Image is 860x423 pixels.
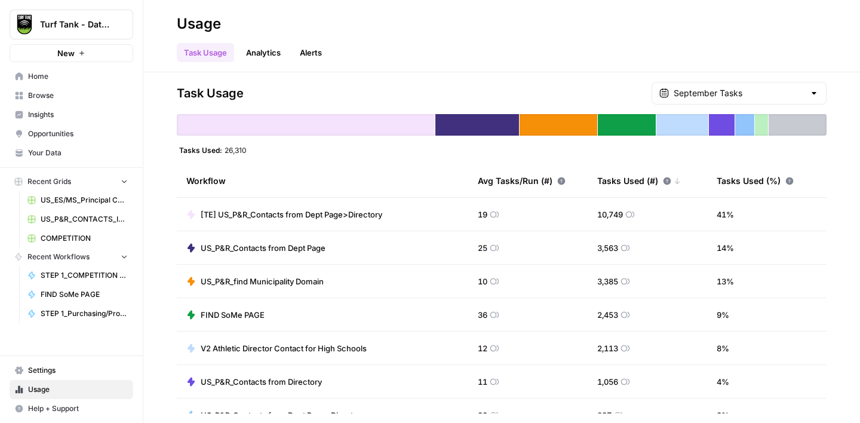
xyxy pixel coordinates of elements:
div: Usage [177,14,221,33]
img: Turf Tank - Data Team Logo [14,14,35,35]
span: FIND SoMe PAGE [41,289,128,300]
span: STEP 1_Purchasing/Procurement for [US_STATE] [41,308,128,319]
span: Recent Workflows [27,252,90,262]
a: US_P&R_Contacts from Dept Page>Directory [186,409,365,421]
span: 3,385 [597,275,618,287]
span: Browse [28,90,128,101]
a: Task Usage [177,43,234,62]
span: Usage [28,384,128,395]
span: 19 [478,209,487,220]
span: 25 [478,242,487,254]
a: US_P&R_Contacts from Directory [186,376,322,388]
a: V2 Athletic Director Contact for High Schools [186,342,367,354]
span: Opportunities [28,128,128,139]
span: 2,453 [597,309,618,321]
a: Opportunities [10,124,133,143]
a: US_P&R_CONTACTS_INITIAL TEST [22,210,133,229]
span: 10,749 [597,209,623,220]
span: Settings [28,365,128,376]
span: 36 [478,309,487,321]
a: [TE] US_P&R_Contacts from Dept Page>Directory [186,209,382,220]
a: Usage [10,380,133,399]
span: US_P&R_Contacts from Dept Page [201,242,325,254]
span: Home [28,71,128,82]
button: Help + Support [10,399,133,418]
a: STEP 1_Purchasing/Procurement for [US_STATE] [22,304,133,323]
span: 1,056 [597,376,618,388]
span: 9 % [717,309,729,321]
span: 12 [478,342,487,354]
span: Your Data [28,148,128,158]
span: US_P&R_CONTACTS_INITIAL TEST [41,214,128,225]
span: COMPETITION [41,233,128,244]
span: 3 % [717,409,729,421]
div: Tasks Used (%) [717,164,794,197]
span: V2 Athletic Director Contact for High Schools [201,342,367,354]
a: US_P&R_find Municipality Domain [186,275,324,287]
span: US_P&R_Contacts from Dept Page>Directory [201,409,365,421]
a: COMPETITION [22,229,133,248]
a: FIND SoMe PAGE [186,309,265,321]
div: Workflow [186,164,459,197]
a: Your Data [10,143,133,163]
span: Recent Grids [27,176,71,187]
a: Browse [10,86,133,105]
button: New [10,44,133,62]
span: 4 % [717,376,729,388]
span: 14 % [717,242,734,254]
a: Insights [10,105,133,124]
button: Recent Grids [10,173,133,191]
span: 33 [478,409,487,421]
input: September Tasks [674,87,804,99]
span: Task Usage [177,85,244,102]
div: Tasks Used (#) [597,164,681,197]
span: 41 % [717,209,734,220]
a: Settings [10,361,133,380]
span: US_P&R_find Municipality Domain [201,275,324,287]
span: 10 [478,275,487,287]
span: 3,563 [597,242,618,254]
a: US_ES/MS_Principal Contacts_1 [22,191,133,210]
a: Home [10,67,133,86]
span: Tasks Used: [179,145,222,155]
a: US_P&R_Contacts from Dept Page [186,242,325,254]
span: STEP 1_COMPETITION AGENT_PAGE URLS [41,270,128,281]
span: 2,113 [597,342,618,354]
span: US_P&R_Contacts from Directory [201,376,322,388]
span: 8 % [717,342,729,354]
span: 837 [597,409,612,421]
button: Recent Workflows [10,248,133,266]
span: New [57,47,75,59]
span: Insights [28,109,128,120]
span: 11 [478,376,487,388]
span: Help + Support [28,403,128,414]
div: Avg Tasks/Run (#) [478,164,566,197]
a: STEP 1_COMPETITION AGENT_PAGE URLS [22,266,133,285]
span: Turf Tank - Data Team [40,19,112,30]
span: 13 % [717,275,734,287]
a: FIND SoMe PAGE [22,285,133,304]
a: Analytics [239,43,288,62]
span: US_ES/MS_Principal Contacts_1 [41,195,128,206]
a: Alerts [293,43,329,62]
span: [TE] US_P&R_Contacts from Dept Page>Directory [201,209,382,220]
span: 26,310 [225,145,247,155]
button: Workspace: Turf Tank - Data Team [10,10,133,39]
span: FIND SoMe PAGE [201,309,265,321]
